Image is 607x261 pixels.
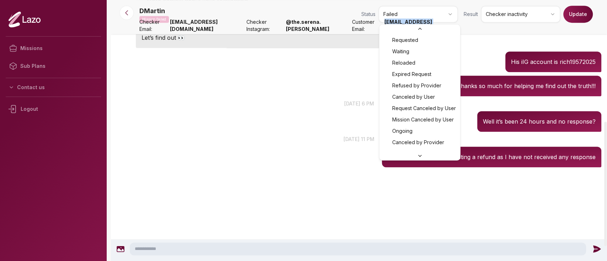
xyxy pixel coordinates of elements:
[392,37,418,44] span: Requested
[392,139,444,146] span: Canceled by Provider
[392,48,409,55] span: Waiting
[392,59,415,66] span: Reloaded
[392,82,441,89] span: Refused by Provider
[392,71,431,78] span: Expired Request
[392,105,456,112] span: Request Canceled by User
[392,93,435,100] span: Canceled by User
[392,150,429,157] span: Expired Mission
[392,127,412,135] span: Ongoing
[392,116,454,123] span: Mission Canceled by User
